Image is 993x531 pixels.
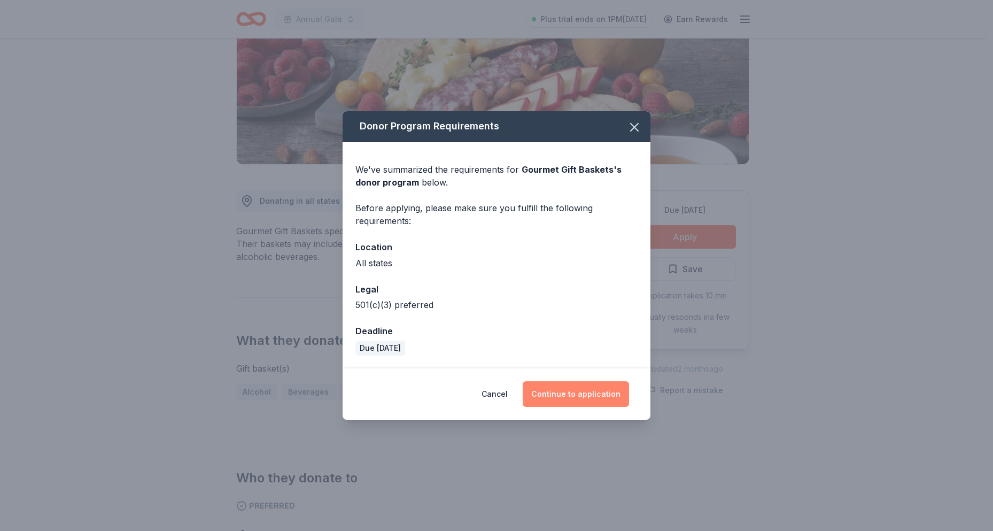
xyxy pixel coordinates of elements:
div: Location [355,240,638,254]
div: Due [DATE] [355,341,405,356]
div: We've summarized the requirements for below. [355,163,638,189]
div: Before applying, please make sure you fulfill the following requirements: [355,202,638,227]
div: 501(c)(3) preferred [355,298,638,311]
div: Donor Program Requirements [343,111,650,142]
button: Continue to application [523,381,629,407]
button: Cancel [482,381,508,407]
div: Legal [355,282,638,296]
div: All states [355,257,638,270]
div: Deadline [355,324,638,338]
